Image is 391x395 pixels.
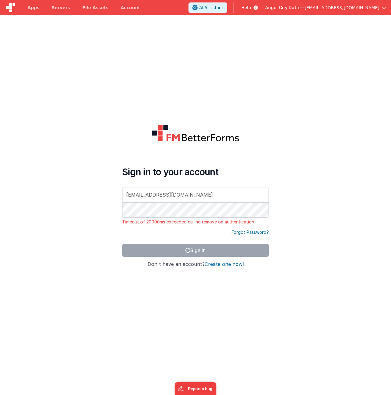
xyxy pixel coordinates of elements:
button: AI Assistant [188,2,227,13]
a: Forgot Password? [232,229,269,235]
h4: Sign in to your account [122,166,269,177]
button: Angel City Data — [EMAIL_ADDRESS][DOMAIN_NAME] [265,5,386,11]
button: Create one now! [205,262,244,267]
span: [EMAIL_ADDRESS][DOMAIN_NAME] [305,5,379,11]
span: Apps [27,5,39,11]
span: AI Assistant [199,5,223,11]
span: File Assets [82,5,109,11]
button: Sign In [122,244,269,257]
span: Help [241,5,251,11]
iframe: Marker.io feedback button [175,382,217,395]
h4: Don't have an account? [122,262,269,267]
span: Angel City Data — [265,5,305,11]
span: Servers [52,5,70,11]
p: Timeout of 20000ms exceeded calling remove on authentication [122,219,269,225]
input: Email Address [122,187,269,202]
